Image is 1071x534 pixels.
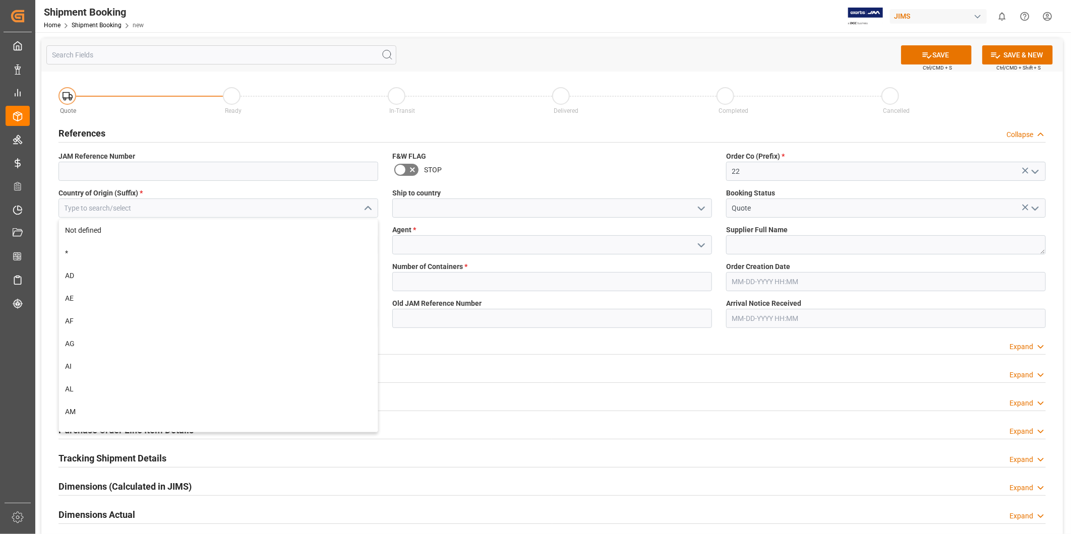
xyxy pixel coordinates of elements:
[726,261,790,272] span: Order Creation Date
[46,45,396,64] input: Search Fields
[726,309,1046,328] input: MM-DD-YYYY HH:MM
[1009,370,1033,380] div: Expand
[554,107,578,114] span: Delivered
[392,298,482,309] span: Old JAM Reference Number
[991,5,1014,28] button: show 0 new notifications
[1027,201,1042,216] button: open menu
[901,45,972,64] button: SAVE
[58,508,135,521] h2: Dimensions Actual
[72,22,122,29] a: Shipment Booking
[1009,426,1033,437] div: Expand
[1006,129,1033,140] div: Collapse
[392,261,467,272] span: Number of Containers
[59,310,378,332] div: AF
[58,198,378,218] input: Type to search/select
[59,423,378,446] div: AN
[59,332,378,355] div: AG
[59,400,378,423] div: AM
[996,64,1041,72] span: Ctrl/CMD + Shift + S
[693,237,708,253] button: open menu
[726,188,775,198] span: Booking Status
[726,272,1046,291] input: MM-DD-YYYY HH:MM
[719,107,748,114] span: Completed
[392,151,426,162] span: F&W FLAG
[59,378,378,400] div: AL
[360,201,375,216] button: close menu
[59,287,378,310] div: AE
[1009,342,1033,352] div: Expand
[1027,164,1042,179] button: open menu
[1009,511,1033,521] div: Expand
[58,126,105,140] h2: References
[890,7,991,26] button: JIMS
[1014,5,1036,28] button: Help Center
[58,480,192,493] h2: Dimensions (Calculated in JIMS)
[61,107,77,114] span: Quote
[726,298,801,309] span: Arrival Notice Received
[693,201,708,216] button: open menu
[225,107,242,114] span: Ready
[44,22,61,29] a: Home
[59,264,378,287] div: AD
[923,64,952,72] span: Ctrl/CMD + S
[59,355,378,378] div: AI
[58,151,135,162] span: JAM Reference Number
[389,107,415,114] span: In-Transit
[59,219,378,242] div: Not defined
[392,225,416,235] span: Agent
[883,107,910,114] span: Cancelled
[1009,454,1033,465] div: Expand
[1009,398,1033,409] div: Expand
[726,151,785,162] span: Order Co (Prefix)
[848,8,883,25] img: Exertis%20JAM%20-%20Email%20Logo.jpg_1722504956.jpg
[982,45,1053,64] button: SAVE & NEW
[44,5,144,20] div: Shipment Booking
[392,188,441,198] span: Ship to country
[1009,483,1033,493] div: Expand
[424,165,442,175] span: STOP
[58,188,143,198] span: Country of Origin (Suffix)
[890,9,987,24] div: JIMS
[726,225,788,235] span: Supplier Full Name
[58,451,166,465] h2: Tracking Shipment Details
